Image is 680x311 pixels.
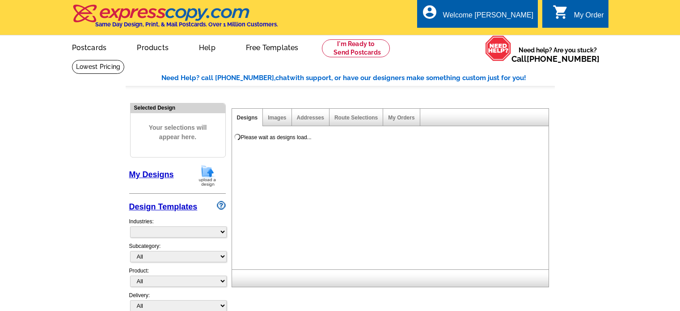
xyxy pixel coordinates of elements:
[268,115,286,121] a: Images
[196,164,219,187] img: upload-design
[95,21,278,28] h4: Same Day Design, Print, & Mail Postcards. Over 1 Million Customers.
[185,36,230,57] a: Help
[422,4,438,20] i: account_circle
[58,36,121,57] a: Postcards
[129,213,226,242] div: Industries:
[511,46,604,64] span: Need help? Are you stuck?
[161,73,555,83] div: Need Help? call [PHONE_NUMBER], with support, or have our designers make something custom just fo...
[217,201,226,210] img: design-wizard-help-icon.png
[234,133,241,141] img: loading...
[122,36,183,57] a: Products
[275,74,290,82] span: chat
[129,170,174,179] a: My Designs
[334,115,378,121] a: Route Selections
[553,4,569,20] i: shopping_cart
[129,267,226,291] div: Product:
[131,103,225,112] div: Selected Design
[527,54,600,64] a: [PHONE_NUMBER]
[137,114,219,151] span: Your selections will appear here.
[241,133,312,141] div: Please wait as designs load...
[72,11,278,28] a: Same Day Design, Print, & Mail Postcards. Over 1 Million Customers.
[443,11,533,24] div: Welcome [PERSON_NAME]
[129,242,226,267] div: Subcategory:
[574,11,604,24] div: My Order
[129,202,198,211] a: Design Templates
[297,115,324,121] a: Addresses
[553,10,604,21] a: shopping_cart My Order
[485,35,511,61] img: help
[511,54,600,64] span: Call
[232,36,313,57] a: Free Templates
[388,115,414,121] a: My Orders
[237,115,258,121] a: Designs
